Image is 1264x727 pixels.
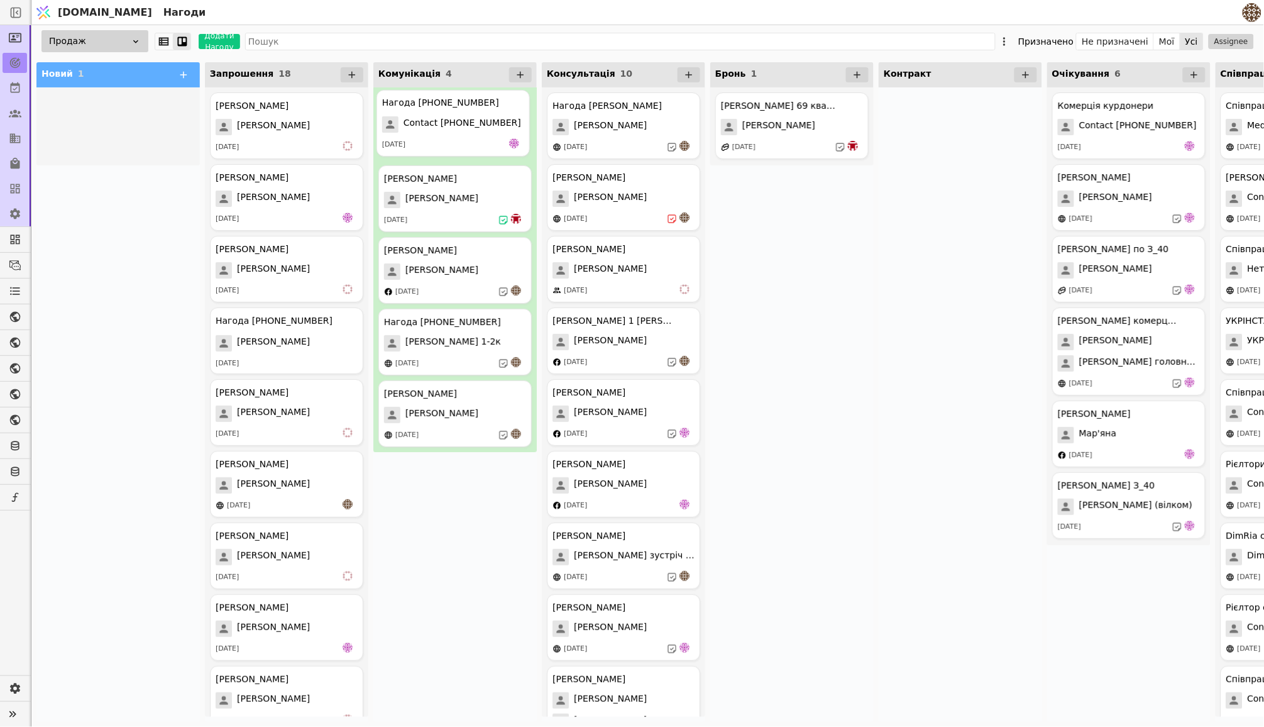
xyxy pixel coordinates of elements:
[884,69,932,79] span: Контракт
[41,69,73,79] span: Новий
[1209,34,1254,49] button: Assignee
[378,69,441,79] span: Комунікація
[34,1,53,25] img: Logo
[41,30,148,52] div: Продаж
[1180,33,1203,50] button: Усі
[1018,33,1074,50] div: Призначено
[31,1,158,25] a: [DOMAIN_NAME]
[446,69,452,79] span: 4
[199,34,240,49] button: Додати Нагоду
[1052,69,1110,79] span: Очікування
[715,69,746,79] span: Бронь
[191,34,240,49] a: Додати Нагоду
[158,5,206,20] h2: Нагоди
[245,33,996,50] input: Пошук
[1115,69,1121,79] span: 6
[278,69,290,79] span: 18
[751,69,757,79] span: 1
[1077,33,1154,50] button: Не призначені
[1154,33,1180,50] button: Мої
[1243,3,1261,22] img: 4183bec8f641d0a1985368f79f6ed469
[78,69,84,79] span: 1
[210,69,273,79] span: Запрошення
[620,69,632,79] span: 10
[58,5,152,20] span: [DOMAIN_NAME]
[547,69,615,79] span: Консультація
